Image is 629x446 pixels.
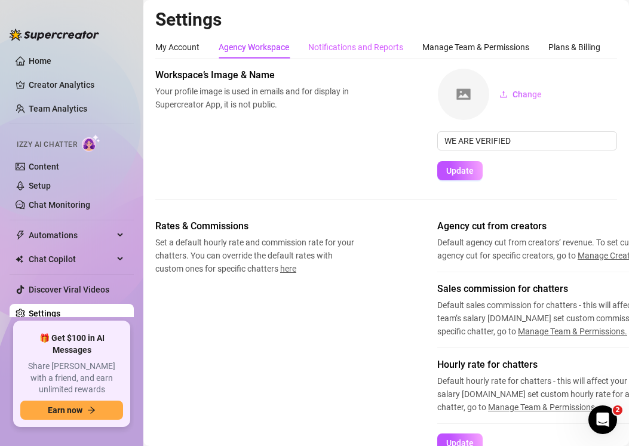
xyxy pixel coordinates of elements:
[16,255,23,263] img: Chat Copilot
[588,405,617,434] iframe: Intercom live chat
[155,8,617,31] h2: Settings
[29,200,90,210] a: Chat Monitoring
[29,162,59,171] a: Content
[10,29,99,41] img: logo-BBDzfeDw.svg
[438,69,489,120] img: square-placeholder.png
[16,230,25,240] span: thunderbolt
[155,85,356,111] span: Your profile image is used in emails and for display in Supercreator App, it is not public.
[613,405,622,415] span: 2
[513,90,542,99] span: Change
[20,401,123,420] button: Earn nowarrow-right
[82,134,100,152] img: AI Chatter
[48,405,82,415] span: Earn now
[29,104,87,113] a: Team Analytics
[155,68,356,82] span: Workspace’s Image & Name
[490,85,551,104] button: Change
[219,41,289,54] div: Agency Workspace
[308,41,403,54] div: Notifications and Reports
[17,139,77,150] span: Izzy AI Chatter
[446,166,474,176] span: Update
[488,402,597,412] span: Manage Team & Permissions.
[155,236,356,275] span: Set a default hourly rate and commission rate for your chatters. You can override the default rat...
[29,250,113,269] span: Chat Copilot
[20,333,123,356] span: 🎁 Get $100 in AI Messages
[499,90,508,99] span: upload
[155,41,200,54] div: My Account
[29,226,113,245] span: Automations
[280,264,296,273] span: here
[29,181,51,190] a: Setup
[548,41,600,54] div: Plans & Billing
[29,285,109,294] a: Discover Viral Videos
[437,131,617,150] input: Enter name
[87,406,96,414] span: arrow-right
[29,75,124,94] a: Creator Analytics
[422,41,529,54] div: Manage Team & Permissions
[29,309,60,318] a: Settings
[437,161,483,180] button: Update
[155,219,356,233] span: Rates & Commissions
[20,361,123,396] span: Share [PERSON_NAME] with a friend, and earn unlimited rewards
[518,327,627,336] span: Manage Team & Permissions.
[29,56,51,66] a: Home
